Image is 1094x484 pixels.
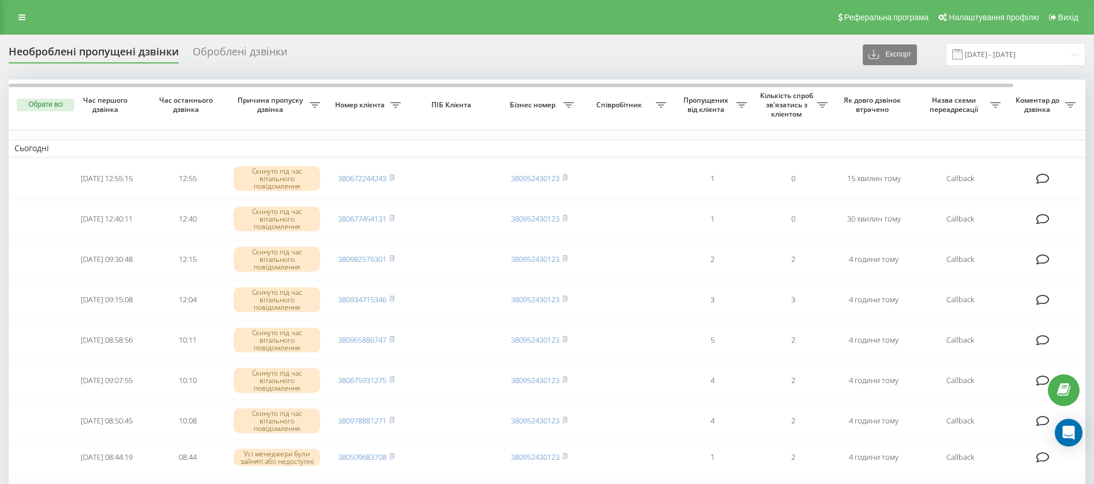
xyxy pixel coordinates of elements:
[511,294,559,305] a: 380952430123
[147,241,228,279] td: 12:15
[672,200,753,238] td: 1
[914,160,1006,198] td: Callback
[833,200,914,238] td: 30 хвилин тому
[843,96,905,114] span: Як довго дзвінок втрачено
[66,361,147,399] td: [DATE] 09:07:55
[234,328,320,353] div: Скинуто під час вітального повідомлення
[234,207,320,232] div: Скинуто під час вітального повідомлення
[147,160,228,198] td: 12:55
[193,46,287,63] div: Оброблені дзвінки
[753,321,833,359] td: 2
[844,13,929,22] span: Реферальна програма
[1058,13,1078,22] span: Вихід
[914,241,1006,279] td: Callback
[66,402,147,440] td: [DATE] 08:50:45
[332,100,390,110] span: Номер клієнта
[672,241,753,279] td: 2
[234,287,320,313] div: Скинуто під час вітального повідомлення
[338,375,386,385] a: 380675931275
[338,335,386,345] a: 380965886747
[338,452,386,462] a: 380509683708
[863,44,917,65] button: Експорт
[833,241,914,279] td: 4 години тому
[1055,419,1082,447] div: Open Intercom Messenger
[833,361,914,399] td: 4 години тому
[66,160,147,198] td: [DATE] 12:55:15
[147,321,228,359] td: 10:11
[672,442,753,472] td: 1
[505,100,563,110] span: Бізнес номер
[753,241,833,279] td: 2
[76,96,138,114] span: Час першого дзвінка
[17,99,74,111] button: Обрати всі
[753,361,833,399] td: 2
[511,254,559,264] a: 380952430123
[833,160,914,198] td: 15 хвилин тому
[753,160,833,198] td: 0
[833,402,914,440] td: 4 години тому
[585,100,656,110] span: Співробітник
[234,408,320,434] div: Скинуто під час вітального повідомлення
[672,361,753,399] td: 4
[753,281,833,319] td: 3
[920,96,990,114] span: Назва схеми переадресації
[147,361,228,399] td: 10:10
[147,402,228,440] td: 10:08
[234,368,320,393] div: Скинуто під час вітального повідомлення
[914,442,1006,472] td: Callback
[338,173,386,183] a: 380672244243
[672,160,753,198] td: 1
[758,91,817,118] span: Кількість спроб зв'язатись з клієнтом
[833,442,914,472] td: 4 години тому
[66,321,147,359] td: [DATE] 08:58:56
[914,281,1006,319] td: Callback
[511,213,559,224] a: 380952430123
[678,96,736,114] span: Пропущених від клієнта
[66,241,147,279] td: [DATE] 09:30:48
[833,281,914,319] td: 4 години тому
[914,402,1006,440] td: Callback
[338,254,386,264] a: 380982576301
[147,281,228,319] td: 12:04
[234,449,320,466] div: Усі менеджери були зайняті або недоступні
[66,442,147,472] td: [DATE] 08:44:19
[914,321,1006,359] td: Callback
[672,402,753,440] td: 4
[338,213,386,224] a: 380677454131
[66,281,147,319] td: [DATE] 09:15:08
[9,46,179,63] div: Необроблені пропущені дзвінки
[234,96,310,114] span: Причина пропуску дзвінка
[1012,96,1065,114] span: Коментар до дзвінка
[234,166,320,192] div: Скинуто під час вітального повідомлення
[511,452,559,462] a: 380952430123
[753,442,833,472] td: 2
[147,200,228,238] td: 12:40
[511,335,559,345] a: 380952430123
[511,415,559,426] a: 380952430123
[949,13,1039,22] span: Налаштування профілю
[338,415,386,426] a: 380978881271
[914,361,1006,399] td: Callback
[511,173,559,183] a: 380952430123
[753,200,833,238] td: 0
[416,100,489,110] span: ПІБ Клієнта
[234,247,320,272] div: Скинуто під час вітального повідомлення
[914,200,1006,238] td: Callback
[672,321,753,359] td: 5
[338,294,386,305] a: 380934715346
[833,321,914,359] td: 4 години тому
[753,402,833,440] td: 2
[66,200,147,238] td: [DATE] 12:40:11
[672,281,753,319] td: 3
[511,375,559,385] a: 380952430123
[156,96,219,114] span: Час останнього дзвінка
[147,442,228,472] td: 08:44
